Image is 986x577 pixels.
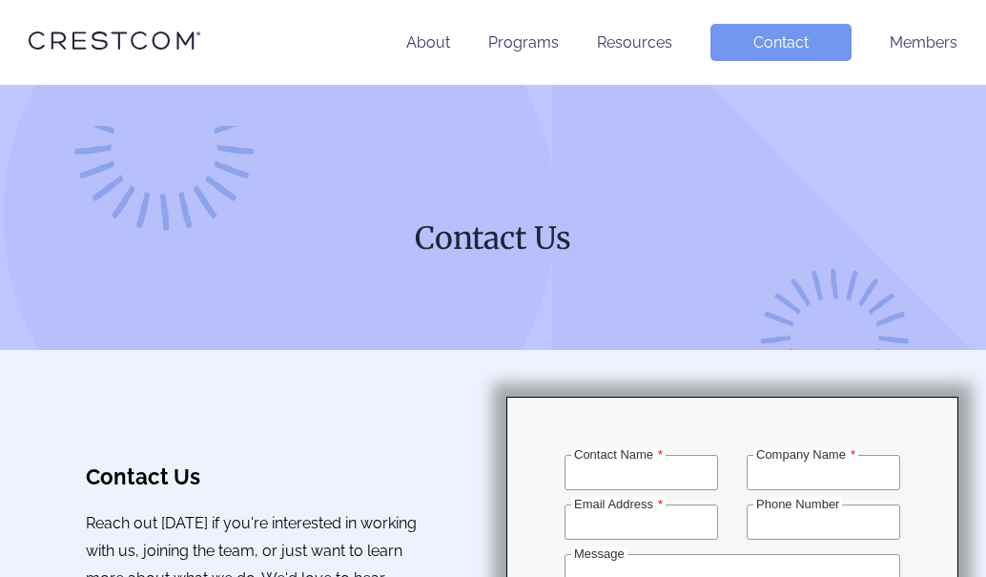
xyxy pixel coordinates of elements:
label: Phone Number [753,497,842,511]
a: About [406,33,450,52]
h1: Contact Us [129,218,858,258]
label: Message [571,546,627,561]
a: Resources [597,33,672,52]
a: Members [890,33,957,52]
a: Contact [710,24,852,61]
label: Email Address [571,497,666,511]
a: Programs [488,33,559,52]
label: Company Name [753,447,858,462]
h3: Contact Us [86,464,421,489]
label: Contact Name [571,447,666,462]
